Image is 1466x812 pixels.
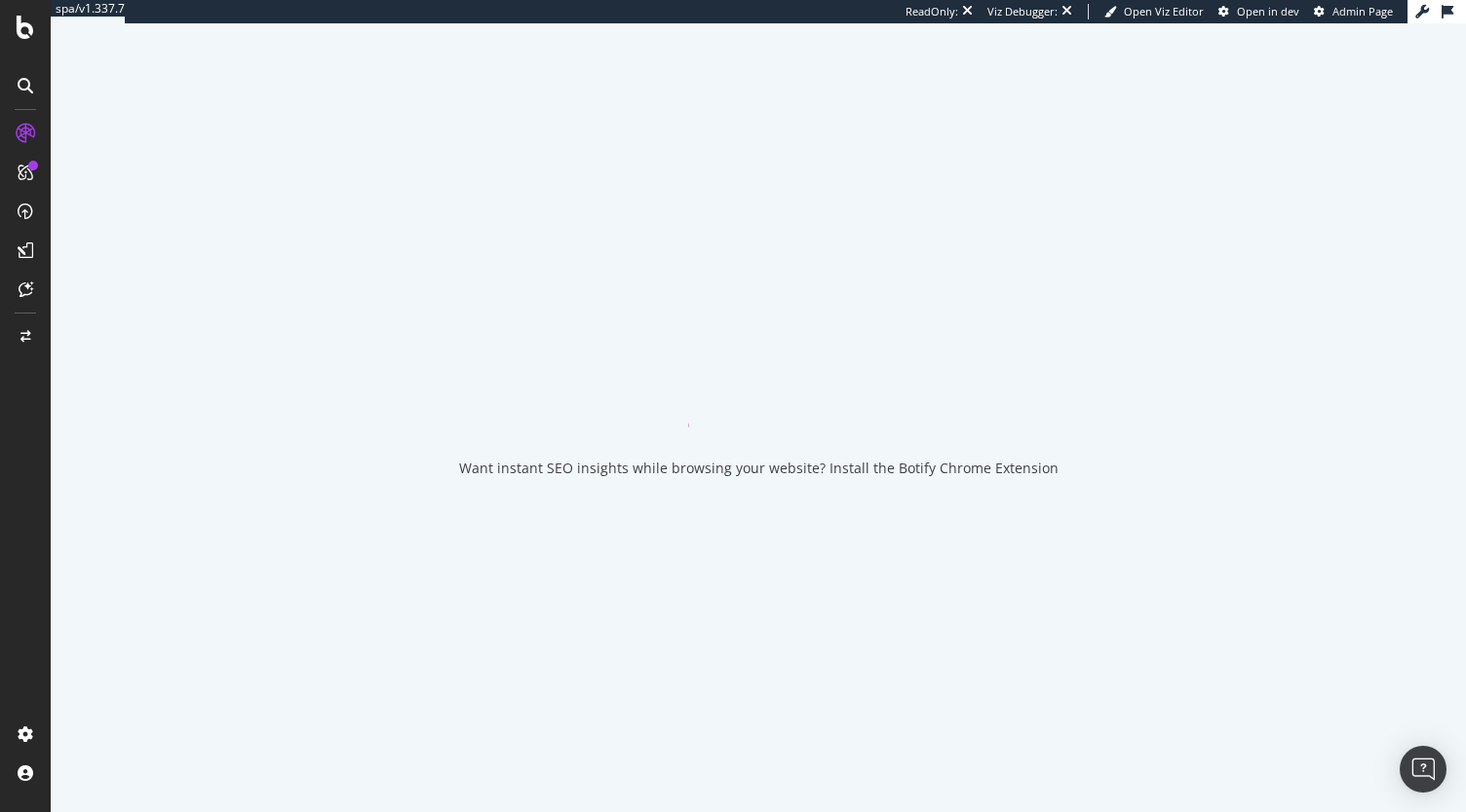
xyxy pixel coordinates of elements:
span: Open Viz Editor [1124,4,1204,18]
div: animation [688,357,829,427]
a: Admin Page [1314,4,1393,19]
div: Open Intercom Messenger [1400,746,1447,793]
span: Admin Page [1332,4,1393,18]
span: Open in dev [1237,4,1299,18]
div: Want instant SEO insights while browsing your website? Install the Botify Chrome Extension [459,459,1059,478]
div: ReadOnly: [906,4,958,19]
a: Open Viz Editor [1104,4,1204,19]
a: Open in dev [1218,4,1299,19]
div: Viz Debugger: [987,4,1058,19]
